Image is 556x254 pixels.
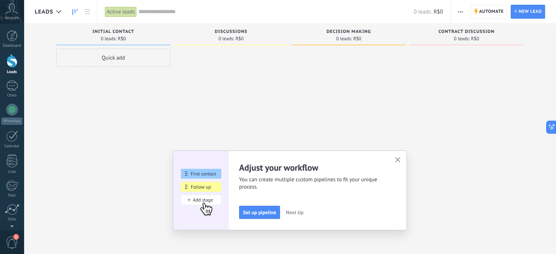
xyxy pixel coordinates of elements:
[413,29,520,35] div: Contract discussion
[1,93,23,98] div: Chats
[81,5,94,19] a: List
[434,8,443,15] span: R$0
[479,5,504,18] span: Automate
[35,8,53,15] span: Leads
[239,162,386,173] h2: Adjust your workflow
[13,234,19,240] span: 1
[286,210,303,215] span: Next tip
[414,8,432,15] span: 0 leads:
[215,29,247,34] span: Discussions
[353,37,361,41] span: R$0
[511,5,545,19] a: New lead
[454,37,470,41] span: 0 leads:
[239,176,386,191] span: You can create multiple custom pipelines to fit your unique process.
[326,29,371,34] span: Decision making
[283,207,307,218] button: Next tip
[105,7,137,17] div: Active leads
[1,43,23,48] div: Dashboard
[239,206,280,219] button: Set up pipeline
[235,37,243,41] span: R$0
[101,37,117,41] span: 0 leads:
[1,170,23,174] div: Lists
[5,16,19,20] span: Account
[1,217,23,222] div: Stats
[69,5,81,19] a: Leads
[219,37,234,41] span: 0 leads:
[470,5,507,19] a: Automate
[1,144,23,149] div: Calendar
[519,5,542,18] span: New lead
[295,29,402,35] div: Decision making
[1,193,23,198] div: Mail
[471,37,479,41] span: R$0
[336,37,352,41] span: 0 leads:
[455,5,466,19] button: More
[178,29,284,35] div: Discussions
[438,29,494,34] span: Contract discussion
[1,70,23,75] div: Leads
[56,49,170,67] div: Quick add
[243,210,276,215] span: Set up pipeline
[118,37,126,41] span: R$0
[92,29,134,34] span: Initial contact
[1,118,22,125] div: WhatsApp
[60,29,167,35] div: Initial contact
